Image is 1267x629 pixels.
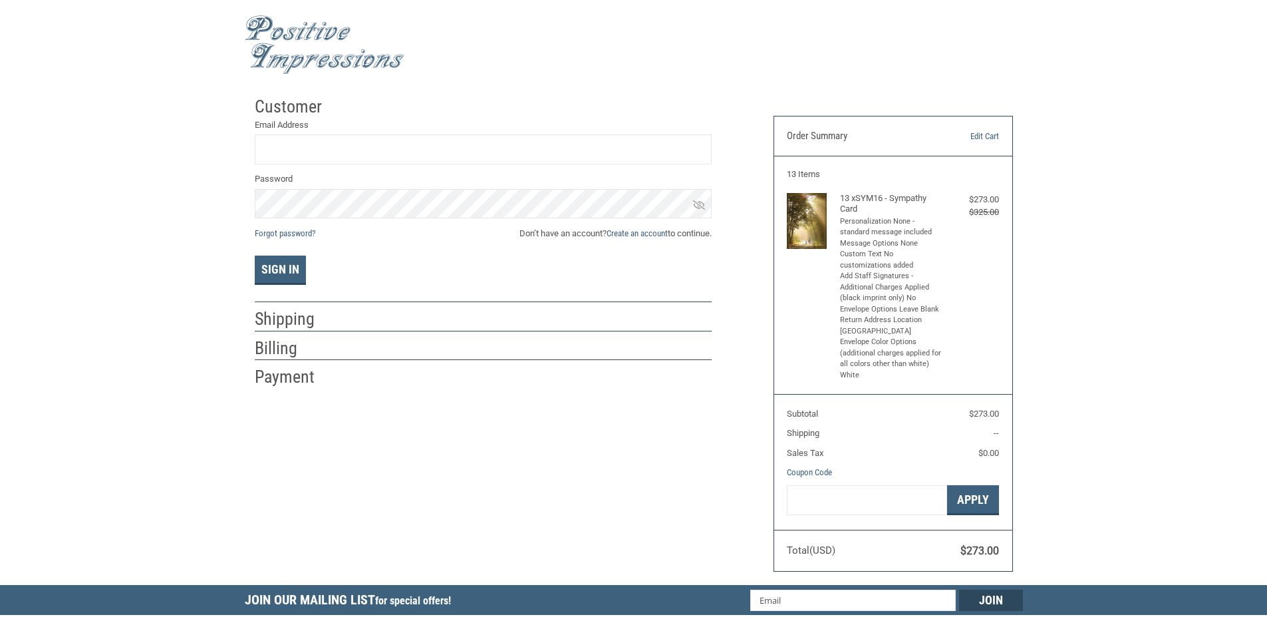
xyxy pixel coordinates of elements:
[375,594,451,607] span: for special offers!
[255,96,333,118] h2: Customer
[969,409,999,419] span: $273.00
[787,448,823,458] span: Sales Tax
[255,172,712,186] label: Password
[960,544,999,557] span: $273.00
[978,448,999,458] span: $0.00
[255,308,333,330] h2: Shipping
[840,271,943,304] li: Add Staff Signatures - Additional Charges Applied (black imprint only) No
[787,409,818,419] span: Subtotal
[931,130,999,143] a: Edit Cart
[245,15,404,75] img: Positive Impressions
[255,256,306,285] button: Sign In
[840,216,943,238] li: Personalization None - standard message included
[994,428,999,438] span: --
[607,228,668,238] a: Create an account
[787,428,819,438] span: Shipping
[255,118,712,132] label: Email Address
[245,585,458,619] h5: Join Our Mailing List
[787,544,835,556] span: Total (USD)
[255,337,333,359] h2: Billing
[787,485,947,515] input: Gift Certificate or Coupon Code
[787,130,931,143] h3: Order Summary
[255,228,315,238] a: Forgot password?
[946,206,999,219] div: $325.00
[787,169,999,180] h3: 13 Items
[255,366,333,388] h2: Payment
[959,590,1023,611] input: Join
[750,590,956,611] input: Email
[840,193,943,215] h4: 13 x SYM16 - Sympathy Card
[840,238,943,250] li: Message Options None
[840,337,943,381] li: Envelope Color Options (additional charges applied for all colors other than white) White
[840,315,943,337] li: Return Address Location [GEOGRAPHIC_DATA]
[840,304,943,315] li: Envelope Options Leave Blank
[519,227,712,240] span: Don’t have an account? to continue.
[787,467,832,477] a: Coupon Code
[947,485,999,515] button: Apply
[840,249,943,271] li: Custom Text No customizations added
[946,193,999,206] div: $273.00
